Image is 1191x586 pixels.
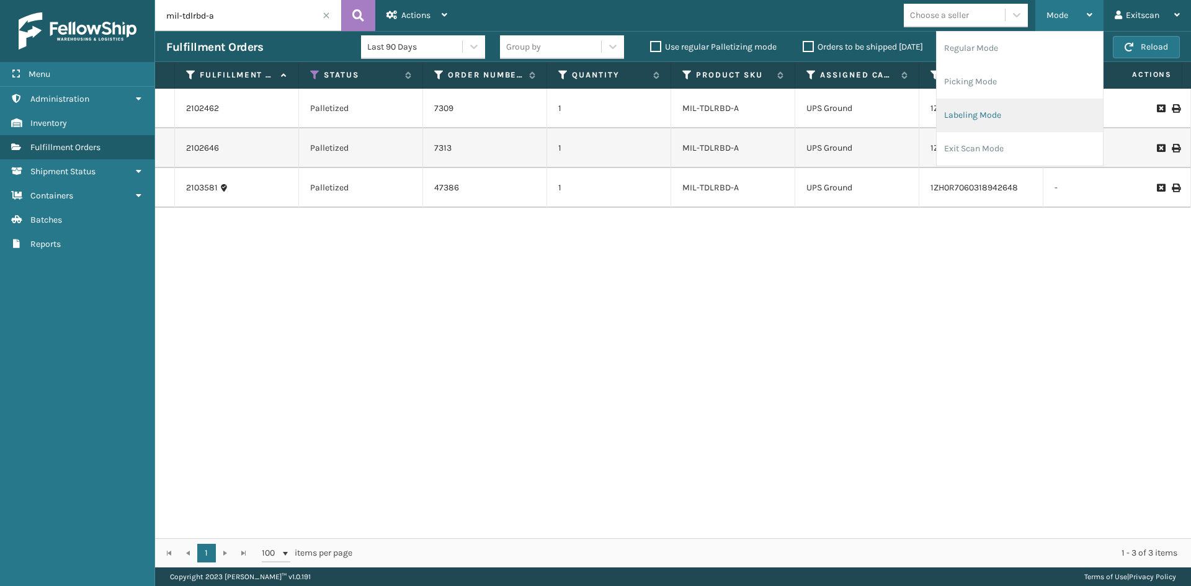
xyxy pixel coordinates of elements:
label: Fulfillment Order Id [200,69,275,81]
div: 1 - 3 of 3 items [370,547,1177,559]
span: Inventory [30,118,67,128]
span: Fulfillment Orders [30,142,100,153]
label: Orders to be shipped [DATE] [803,42,923,52]
i: Request to Be Cancelled [1157,144,1164,153]
span: items per page [262,544,352,562]
a: 1ZH0R7060331477091 [930,103,1014,113]
span: Shipment Status [30,166,96,177]
label: Quantity [572,69,647,81]
a: MIL-TDLRBD-A [682,182,739,193]
h3: Fulfillment Orders [166,40,263,55]
td: 7309 [423,89,547,128]
td: UPS Ground [795,128,919,168]
div: Group by [506,40,541,53]
span: Reports [30,239,61,249]
div: Last 90 Days [367,40,463,53]
i: Print Label [1172,104,1179,113]
span: Containers [30,190,73,201]
td: 1 [547,128,671,168]
td: 1 [547,89,671,128]
td: - [1043,168,1167,208]
span: Actions [401,10,430,20]
label: Status [324,69,399,81]
p: Copyright 2023 [PERSON_NAME]™ v 1.0.191 [170,567,311,586]
label: Use regular Palletizing mode [650,42,777,52]
td: 7313 [423,128,547,168]
li: Regular Mode [937,32,1103,65]
span: Actions [1093,64,1179,85]
li: Exit Scan Mode [937,132,1103,166]
span: Menu [29,69,50,79]
i: Print Label [1172,144,1179,153]
i: Request to Be Cancelled [1157,184,1164,192]
i: Request to Be Cancelled [1157,104,1164,113]
label: Assigned Carrier Service [820,69,895,81]
a: 1ZH0R7060318942648 [930,182,1018,193]
a: 1ZH0R7060326366505 [930,143,1019,153]
td: Palletized [299,168,423,208]
img: logo [19,12,136,50]
li: Labeling Mode [937,99,1103,132]
a: Terms of Use [1084,572,1127,581]
span: Administration [30,94,89,104]
span: Mode [1046,10,1068,20]
a: MIL-TDLRBD-A [682,143,739,153]
a: MIL-TDLRBD-A [682,103,739,113]
button: Reload [1113,36,1180,58]
label: Order Number [448,69,523,81]
td: UPS Ground [795,168,919,208]
i: Print Label [1172,184,1179,192]
a: Privacy Policy [1129,572,1176,581]
label: Product SKU [696,69,771,81]
td: Palletized [299,89,423,128]
a: 2103581 [186,182,218,194]
a: 2102646 [186,142,219,154]
div: | [1084,567,1176,586]
a: 1 [197,544,216,562]
td: UPS Ground [795,89,919,128]
a: 2102462 [186,102,219,115]
div: Choose a seller [910,9,969,22]
span: 100 [262,547,280,559]
td: 1 [547,168,671,208]
li: Picking Mode [937,65,1103,99]
td: Palletized [299,128,423,168]
td: 47386 [423,168,547,208]
span: Batches [30,215,62,225]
